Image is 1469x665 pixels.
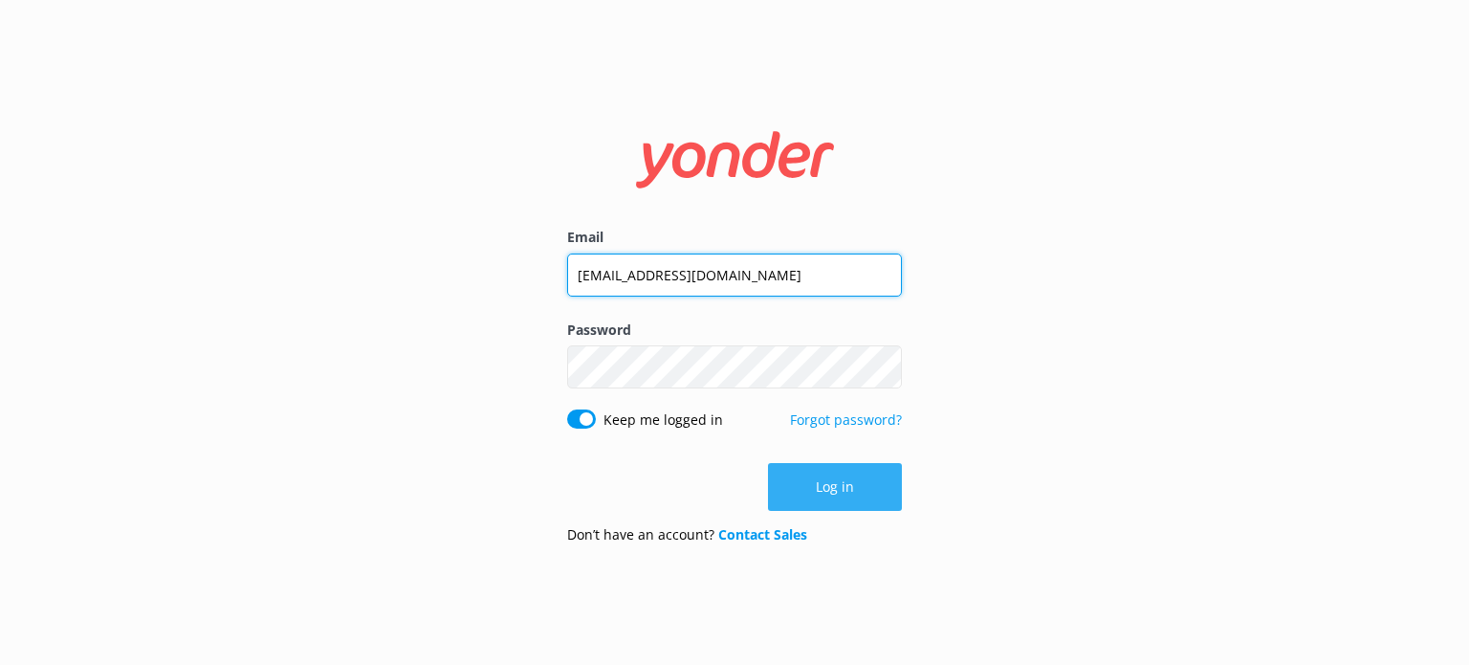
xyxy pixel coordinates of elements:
[603,410,723,431] label: Keep me logged in
[567,227,902,248] label: Email
[790,410,902,429] a: Forgot password?
[567,524,807,545] p: Don’t have an account?
[768,463,902,511] button: Log in
[567,254,902,297] input: user@emailaddress.com
[864,348,902,387] button: Show password
[567,320,902,341] label: Password
[718,525,807,543] a: Contact Sales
